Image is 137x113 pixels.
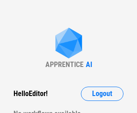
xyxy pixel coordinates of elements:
div: APPRENTICE [45,60,84,69]
img: Apprentice AI [51,28,87,60]
button: Logout [81,87,124,101]
div: Hello Editor ! [13,87,48,101]
span: Logout [92,90,112,97]
div: AI [86,60,92,69]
